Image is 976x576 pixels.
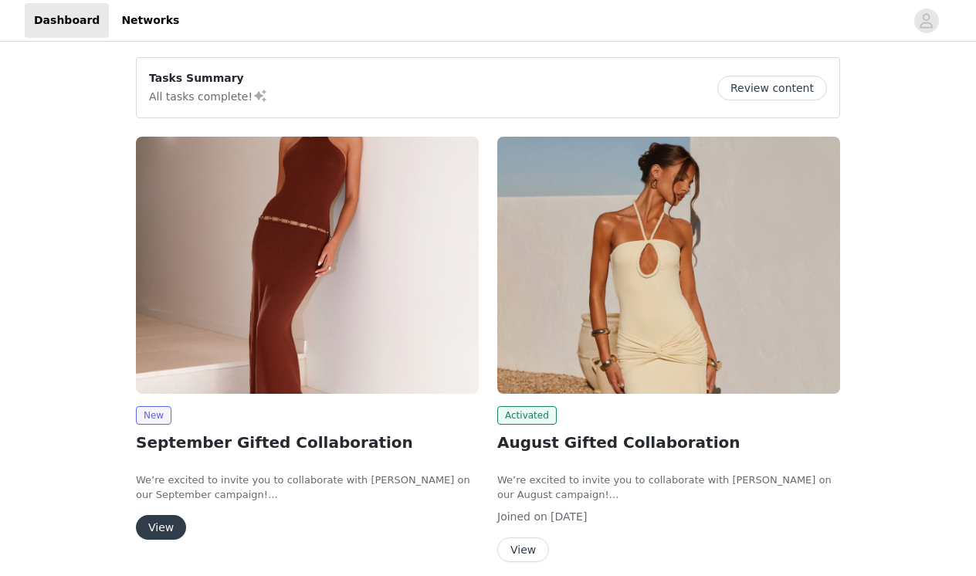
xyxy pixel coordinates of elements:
[112,3,188,38] a: Networks
[497,431,840,454] h2: August Gifted Collaboration
[717,76,827,100] button: Review content
[551,510,587,523] span: [DATE]
[497,137,840,394] img: Peppermayo AUS
[149,70,268,86] p: Tasks Summary
[136,515,186,540] button: View
[919,8,934,33] div: avatar
[136,473,479,503] p: We’re excited to invite you to collaborate with [PERSON_NAME] on our September campaign!
[25,3,109,38] a: Dashboard
[136,431,479,454] h2: September Gifted Collaboration
[149,86,268,105] p: All tasks complete!
[497,473,840,503] p: We’re excited to invite you to collaborate with [PERSON_NAME] on our August campaign!
[497,544,549,556] a: View
[136,522,186,534] a: View
[497,537,549,562] button: View
[497,510,547,523] span: Joined on
[136,137,479,394] img: Peppermayo AUS
[136,406,171,425] span: New
[497,406,557,425] span: Activated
